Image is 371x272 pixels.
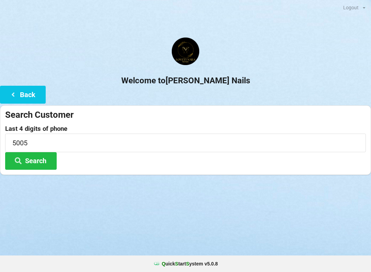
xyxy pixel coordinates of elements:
span: S [175,261,178,266]
button: Search [5,152,57,170]
label: Last 4 digits of phone [5,125,366,132]
div: Search Customer [5,109,366,121]
img: favicon.ico [153,260,160,267]
img: Lovett1.png [172,38,199,65]
span: S [186,261,189,266]
span: Q [162,261,166,266]
div: Logout [343,5,359,10]
b: uick tart ystem v 5.0.8 [162,260,218,267]
input: 0000 [5,134,366,152]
